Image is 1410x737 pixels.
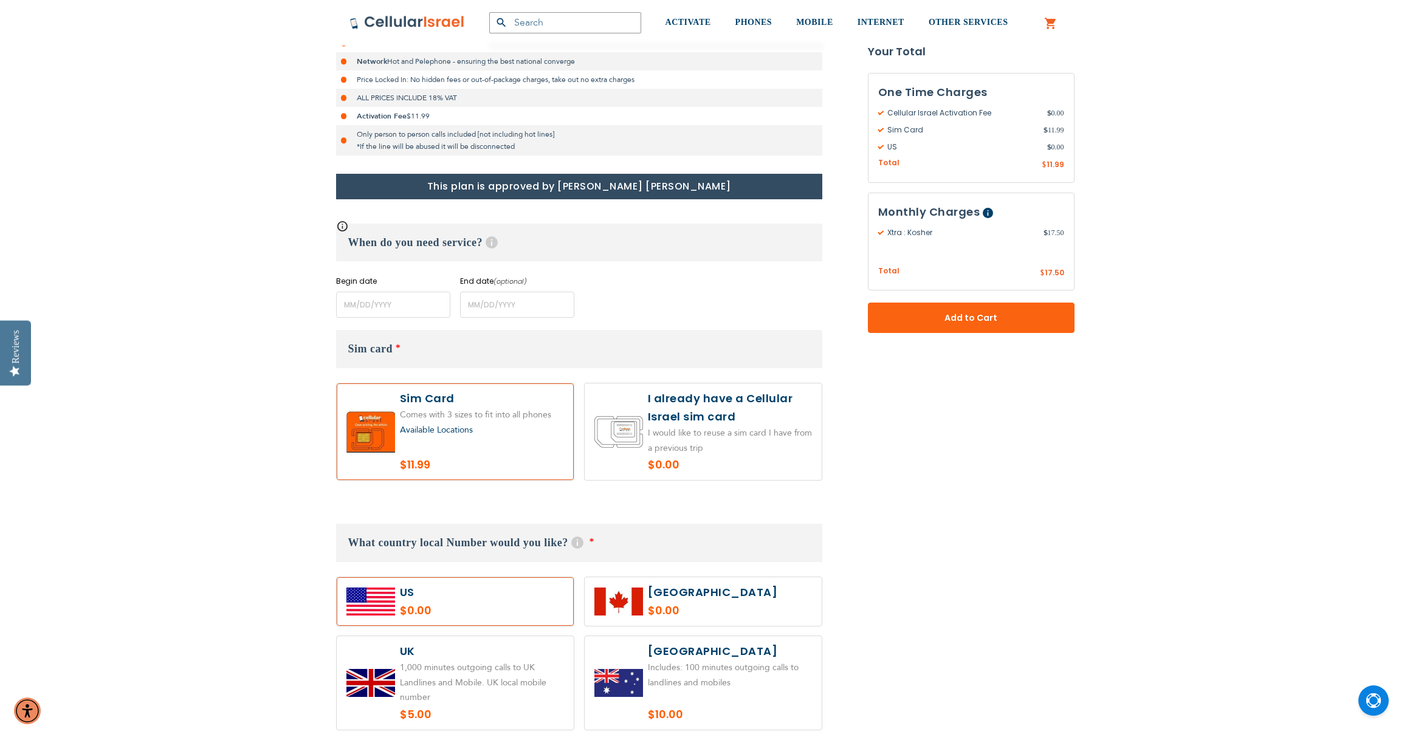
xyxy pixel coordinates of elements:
span: $ [1044,125,1048,135]
span: $ [1047,108,1051,118]
input: MM/DD/YYYY [336,292,450,318]
span: Xtra : Kosher [878,227,1044,238]
li: ALL PRICES INCLUDE 18% VAT [336,89,822,107]
i: (optional) [493,276,527,286]
strong: Activation Fee [357,111,407,121]
span: 11.99 [1044,125,1064,135]
span: 17.50 [1044,227,1064,238]
strong: Your Total [868,43,1075,61]
span: Total [878,266,899,277]
span: What country local Number would you like? [348,536,568,549]
span: $ [1042,160,1047,171]
img: Cellular Israel Logo [349,15,465,30]
span: Sim card [348,343,393,355]
span: Help [571,536,583,549]
span: $ [1044,227,1048,238]
label: End date [460,276,574,287]
input: Search [489,12,641,33]
span: Help [983,208,993,218]
span: 11.99 [1047,159,1064,170]
span: Total [878,157,899,169]
span: Sim Card [878,125,1044,135]
span: OTHER SERVICES [929,18,1008,27]
span: ACTIVATE [665,18,711,27]
span: PHONES [735,18,772,27]
span: Cellular Israel Activation Fee [878,108,1047,118]
span: Add to Cart [908,312,1034,324]
span: 0.00 [1047,142,1064,153]
li: Price Locked In: No hidden fees or out-of-package charges, take out no extra charges [336,70,822,89]
div: Reviews [10,330,21,363]
a: Available Locations [400,424,473,436]
label: Begin date [336,276,450,287]
span: Monthly Charges [878,204,980,219]
li: Only person to person calls included [not including hot lines] *If the line will be abused it wil... [336,125,822,156]
span: $ [1040,268,1045,279]
span: Help [486,236,498,249]
span: INTERNET [858,18,904,27]
span: 0.00 [1047,108,1064,118]
div: Accessibility Menu [14,698,41,724]
strong: Network [357,57,387,66]
span: $11.99 [407,111,430,121]
h3: When do you need service? [336,224,822,261]
h3: One Time Charges [878,83,1064,101]
span: $ [1047,142,1051,153]
input: MM/DD/YYYY [460,292,574,318]
span: MOBILE [796,18,833,27]
span: US [878,142,1047,153]
span: Hot and Pelephone - ensuring the best national converge [387,57,575,66]
button: Add to Cart [868,303,1075,333]
span: 17.50 [1045,267,1064,278]
h1: This plan is approved by [PERSON_NAME] [PERSON_NAME] [336,174,822,199]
